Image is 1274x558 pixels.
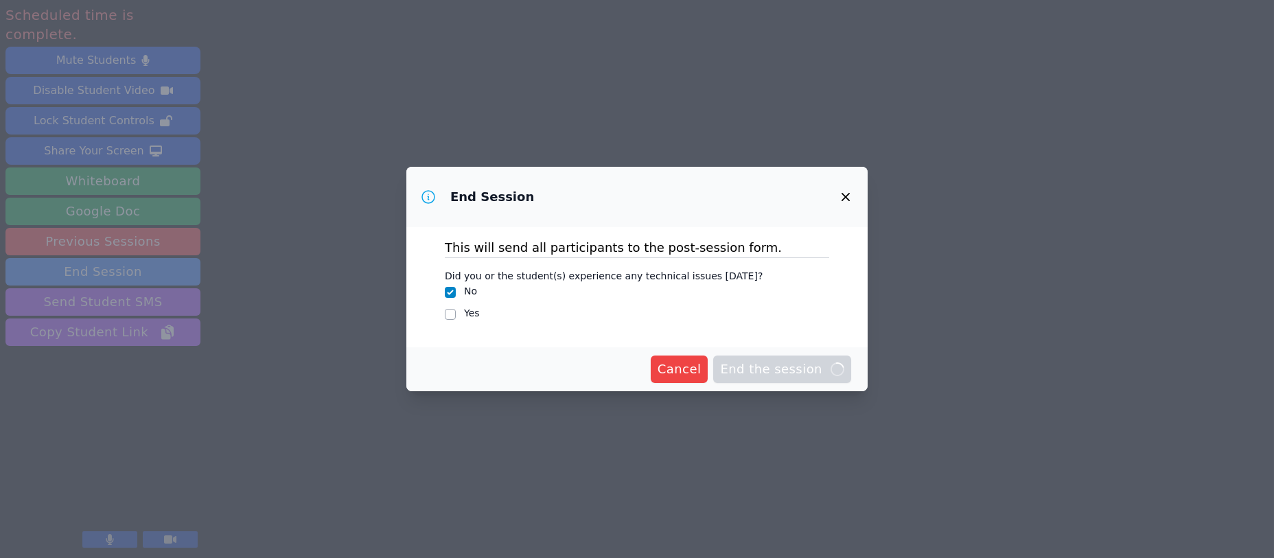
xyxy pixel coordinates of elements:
h3: End Session [450,189,534,205]
label: Yes [464,307,480,318]
p: This will send all participants to the post-session form. [445,238,829,257]
button: End the session [713,356,851,383]
span: End the session [720,360,844,379]
label: No [464,286,477,297]
legend: Did you or the student(s) experience any technical issues [DATE]? [445,264,763,284]
span: Cancel [658,360,702,379]
button: Cancel [651,356,708,383]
